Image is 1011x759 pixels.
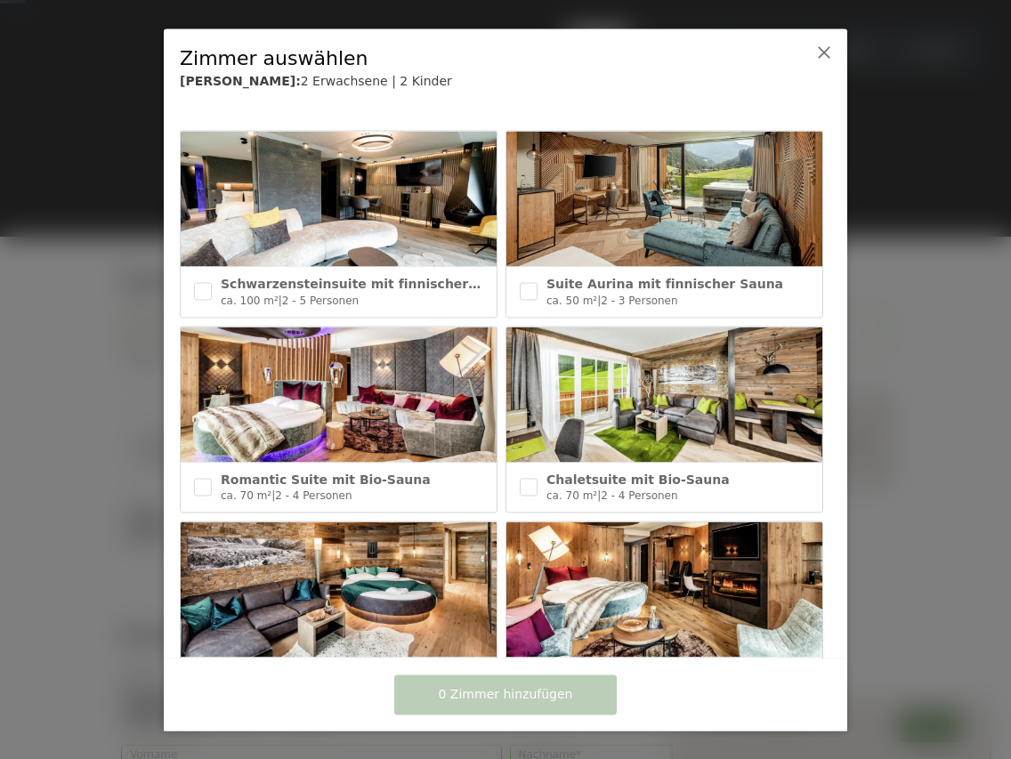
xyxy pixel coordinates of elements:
[601,489,677,502] span: 2 - 4 Personen
[301,74,452,88] span: 2 Erwachsene | 2 Kinder
[271,489,275,502] span: |
[180,74,301,88] b: [PERSON_NAME]:
[221,294,279,306] span: ca. 100 m²
[275,489,352,502] span: 2 - 4 Personen
[546,472,730,486] span: Chaletsuite mit Bio-Sauna
[181,132,497,267] img: Schwarzensteinsuite mit finnischer Sauna
[546,489,597,502] span: ca. 70 m²
[181,522,497,658] img: Nature Suite mit Sauna
[597,489,601,502] span: |
[546,277,783,291] span: Suite Aurina mit finnischer Sauna
[601,294,677,306] span: 2 - 3 Personen
[279,294,282,306] span: |
[221,472,431,486] span: Romantic Suite mit Bio-Sauna
[221,489,271,502] span: ca. 70 m²
[597,294,601,306] span: |
[506,522,822,658] img: Suite Deluxe mit Sauna
[282,294,359,306] span: 2 - 5 Personen
[180,44,776,72] div: Zimmer auswählen
[221,277,516,291] span: Schwarzensteinsuite mit finnischer Sauna
[506,132,822,267] img: Suite Aurina mit finnischer Sauna
[181,327,497,462] img: Romantic Suite mit Bio-Sauna
[546,294,597,306] span: ca. 50 m²
[506,327,822,462] img: Chaletsuite mit Bio-Sauna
